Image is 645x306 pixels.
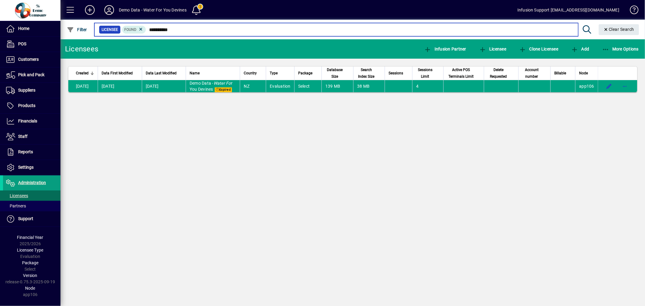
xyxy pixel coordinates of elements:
[599,24,639,35] button: Clear
[3,190,60,201] a: Licensees
[325,67,344,80] span: Database Size
[298,70,312,76] span: Package
[488,67,515,80] div: Delete Requested
[3,37,60,52] a: POS
[18,149,33,154] span: Reports
[65,24,89,35] button: Filter
[18,180,46,185] span: Administration
[18,165,34,170] span: Settings
[18,72,44,77] span: Pick and Pack
[25,286,35,291] span: Node
[571,47,589,51] span: Add
[294,80,321,92] td: Select
[3,129,60,144] a: Staff
[479,47,507,51] span: Licensee
[3,145,60,160] a: Reports
[6,203,26,208] span: Partners
[213,81,225,86] em: Water
[477,44,508,54] button: Licensee
[357,67,381,80] div: Search Index Size
[102,27,118,33] span: Licensee
[23,273,37,278] span: Version
[18,134,28,139] span: Staff
[240,80,266,92] td: NZ
[517,44,560,54] button: Clone Licensee
[3,211,60,226] a: Support
[244,70,262,76] div: Country
[17,248,44,252] span: Licensee Type
[424,47,466,51] span: Infusion Partner
[17,235,44,240] span: Financial Year
[357,67,376,80] span: Search Index Size
[68,80,98,92] td: [DATE]
[65,44,98,54] div: Licensees
[98,80,142,92] td: [DATE]
[579,70,588,76] span: Node
[102,70,133,76] span: Data First Modified
[80,5,99,15] button: Add
[122,26,146,34] mat-chip: Found Status: Found
[215,87,232,92] span: Expired
[102,70,138,76] div: Data First Modified
[146,70,182,76] div: Data Last Modified
[3,21,60,36] a: Home
[22,260,38,265] span: Package
[146,70,177,76] span: Data Last Modified
[519,47,558,51] span: Clone Licensee
[389,70,409,76] div: Sessions
[554,70,572,76] div: Billable
[18,26,29,31] span: Home
[488,67,509,80] span: Delete Requested
[321,80,353,92] td: 139 MB
[18,57,39,62] span: Customers
[142,80,186,92] td: [DATE]
[604,81,614,91] button: Edit
[422,44,468,54] button: Infusion Partner
[447,67,475,80] span: Active POS Terminals Limit
[190,70,200,76] span: Name
[3,52,60,67] a: Customers
[18,119,37,123] span: Financials
[601,44,640,54] button: More Options
[604,27,634,32] span: Clear Search
[447,67,480,80] div: Active POS Terminals Limit
[190,70,236,76] div: Name
[76,70,89,76] span: Created
[625,1,637,21] a: Knowledge Base
[412,80,443,92] td: 4
[119,5,187,15] div: Demo Data - Water For You Devines
[18,216,33,221] span: Support
[3,67,60,83] a: Pick and Pack
[6,193,28,198] span: Licensees
[18,103,35,108] span: Products
[517,5,619,15] div: Infusion Support [EMAIL_ADDRESS][DOMAIN_NAME]
[579,70,594,76] div: Node
[298,70,318,76] div: Package
[99,5,119,15] button: Profile
[125,28,137,32] span: Found
[67,27,87,32] span: Filter
[226,81,231,86] em: Fo
[3,98,60,113] a: Products
[522,67,547,80] div: Account number
[416,67,440,80] div: Sessions Limit
[389,70,403,76] span: Sessions
[244,70,257,76] span: Country
[270,70,278,76] span: Type
[266,80,294,92] td: Evaluation
[18,41,26,46] span: POS
[602,47,639,51] span: More Options
[190,81,233,92] span: Demo Data - r You Devines
[270,70,291,76] div: Type
[3,83,60,98] a: Suppliers
[353,80,385,92] td: 38 MB
[3,160,60,175] a: Settings
[18,88,35,93] span: Suppliers
[620,81,630,91] button: More options
[325,67,350,80] div: Database Size
[3,201,60,211] a: Partners
[76,70,94,76] div: Created
[416,67,434,80] span: Sessions Limit
[554,70,566,76] span: Billable
[569,44,591,54] button: Add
